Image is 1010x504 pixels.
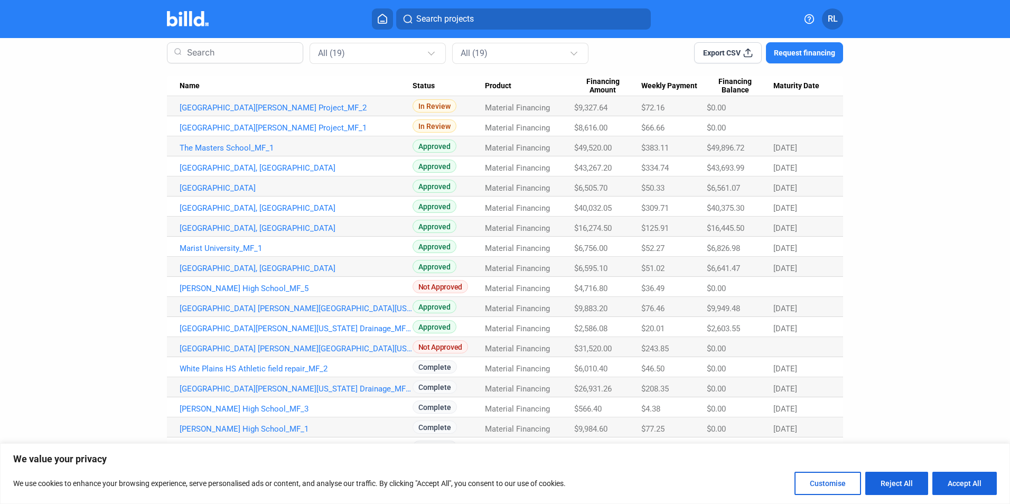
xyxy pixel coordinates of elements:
p: We use cookies to enhance your browsing experience, serve personalised ads or content, and analys... [13,477,566,490]
span: Approved [413,260,456,273]
span: Complete [413,441,457,454]
span: [DATE] [773,143,797,153]
span: Material Financing [485,264,550,273]
span: Request financing [774,48,835,58]
span: Not Approved [413,280,468,293]
span: [DATE] [773,183,797,193]
span: Material Financing [485,424,550,434]
span: $26,931.26 [574,384,612,394]
span: $6,756.00 [574,244,607,253]
div: Financing Amount [574,77,641,95]
span: Material Financing [485,223,550,233]
span: Material Financing [485,203,550,213]
span: Maturity Date [773,81,819,91]
div: Financing Balance [707,77,773,95]
span: $76.46 [641,304,665,313]
span: $9,327.64 [574,103,607,113]
span: Complete [413,360,457,374]
a: [GEOGRAPHIC_DATA] [PERSON_NAME][GEOGRAPHIC_DATA][US_STATE] Drainage_MF_4 [180,304,413,313]
span: Approved [413,160,456,173]
span: Financing Balance [707,77,764,95]
span: Product [485,81,511,91]
a: [GEOGRAPHIC_DATA], [GEOGRAPHIC_DATA] [180,163,413,173]
img: Billd Company Logo [167,11,209,26]
span: Approved [413,180,456,193]
span: [DATE] [773,223,797,233]
span: In Review [413,119,456,133]
span: $36.49 [641,284,665,293]
span: Search projects [416,13,474,25]
span: $31,520.00 [574,344,612,353]
span: $4,716.80 [574,284,607,293]
span: [DATE] [773,404,797,414]
span: Weekly Payment [641,81,697,91]
span: $9,949.48 [707,304,740,313]
span: $0.00 [707,123,726,133]
span: [DATE] [773,163,797,173]
span: $4.38 [641,404,660,414]
span: $0.00 [707,103,726,113]
span: Status [413,81,435,91]
a: [GEOGRAPHIC_DATA][PERSON_NAME] Project_MF_2 [180,103,413,113]
span: Name [180,81,200,91]
a: The Masters School_MF_1 [180,143,413,153]
span: [DATE] [773,304,797,313]
span: $0.00 [707,404,726,414]
a: [PERSON_NAME] High School_MF_3 [180,404,413,414]
input: Search [183,39,296,67]
span: Material Financing [485,404,550,414]
span: Financing Amount [574,77,631,95]
span: Material Financing [485,103,550,113]
span: In Review [413,99,456,113]
span: Material Financing [485,143,550,153]
span: $6,010.40 [574,364,607,374]
span: Approved [413,240,456,253]
span: $309.71 [641,203,669,213]
span: $334.74 [641,163,669,173]
mat-select-trigger: All (19) [461,48,488,58]
a: [GEOGRAPHIC_DATA], [GEOGRAPHIC_DATA] [180,203,413,213]
span: $43,267.20 [574,163,612,173]
span: $49,520.00 [574,143,612,153]
span: RL [828,13,838,25]
span: $20.01 [641,324,665,333]
span: $16,445.50 [707,223,744,233]
div: Product [485,81,574,91]
span: [DATE] [773,364,797,374]
mat-select-trigger: All (19) [318,48,345,58]
span: [DATE] [773,424,797,434]
span: $125.91 [641,223,669,233]
span: $0.00 [707,384,726,394]
span: Approved [413,139,456,153]
span: $208.35 [641,384,669,394]
span: Approved [413,320,456,333]
span: Complete [413,400,457,414]
span: $52.27 [641,244,665,253]
a: [GEOGRAPHIC_DATA] [180,183,413,193]
span: $383.11 [641,143,669,153]
span: Material Financing [485,183,550,193]
a: [GEOGRAPHIC_DATA] [PERSON_NAME][GEOGRAPHIC_DATA][US_STATE] Drainage_MF_2 [180,344,413,353]
span: $2,586.08 [574,324,607,333]
span: Material Financing [485,163,550,173]
span: Not Approved [413,340,468,353]
span: Material Financing [485,284,550,293]
span: $566.40 [574,404,602,414]
span: $66.66 [641,123,665,133]
span: $6,595.10 [574,264,607,273]
span: $40,032.05 [574,203,612,213]
div: Weekly Payment [641,81,707,91]
span: $0.00 [707,344,726,353]
span: $9,883.20 [574,304,607,313]
button: RL [822,8,843,30]
a: [GEOGRAPHIC_DATA][PERSON_NAME][US_STATE] Drainage_MF_3 [180,324,413,333]
span: $0.00 [707,284,726,293]
a: [GEOGRAPHIC_DATA], [GEOGRAPHIC_DATA] [180,264,413,273]
button: Export CSV [694,42,762,63]
button: Reject All [865,472,928,495]
span: $243.85 [641,344,669,353]
button: Accept All [932,472,997,495]
span: $6,561.07 [707,183,740,193]
span: Complete [413,380,457,394]
a: [PERSON_NAME] High School_MF_5 [180,284,413,293]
